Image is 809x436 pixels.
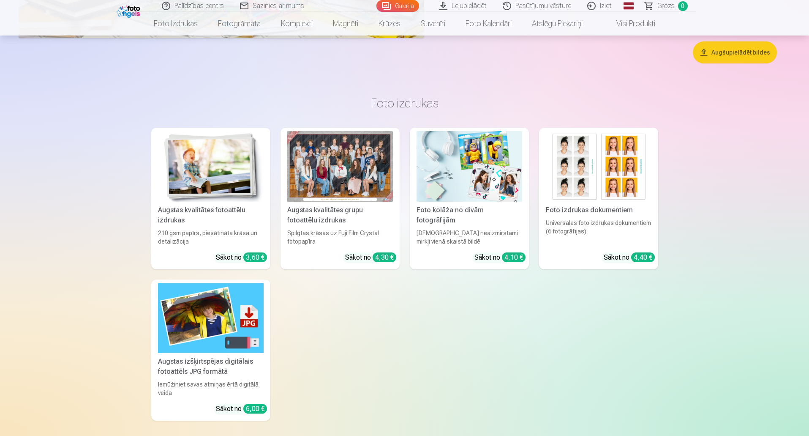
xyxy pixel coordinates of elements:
[155,205,267,225] div: Augstas kvalitātes fotoattēlu izdrukas
[502,252,526,262] div: 4,10 €
[151,280,270,421] a: Augstas izšķirtspējas digitālais fotoattēls JPG formātāAugstas izšķirtspējas digitālais fotoattēl...
[593,12,665,36] a: Visi produkti
[323,12,368,36] a: Magnēti
[474,252,526,263] div: Sākot no
[542,205,655,215] div: Foto izdrukas dokumentiem
[693,41,777,63] button: Augšupielādēt bildes
[243,404,267,414] div: 6,00 €
[410,128,529,269] a: Foto kolāža no divām fotogrāfijāmFoto kolāža no divām fotogrāfijām[DEMOGRAPHIC_DATA] neaizmirstam...
[243,252,267,262] div: 3,60 €
[271,12,323,36] a: Komplekti
[604,252,655,263] div: Sākot no
[284,205,396,225] div: Augstas kvalitātes grupu fotoattēlu izdrukas
[368,12,411,36] a: Krūzes
[542,219,655,246] div: Universālas foto izdrukas dokumentiem (6 fotogrāfijas)
[155,229,267,246] div: 210 gsm papīrs, piesātināta krāsa un detalizācija
[216,404,267,414] div: Sākot no
[284,229,396,246] div: Spilgtas krāsas uz Fuji Film Crystal fotopapīra
[345,252,396,263] div: Sākot no
[151,128,270,269] a: Augstas kvalitātes fotoattēlu izdrukasAugstas kvalitātes fotoattēlu izdrukas210 gsm papīrs, piesā...
[158,131,264,202] img: Augstas kvalitātes fotoattēlu izdrukas
[522,12,593,36] a: Atslēgu piekariņi
[455,12,522,36] a: Foto kalendāri
[539,128,658,269] a: Foto izdrukas dokumentiemFoto izdrukas dokumentiemUniversālas foto izdrukas dokumentiem (6 fotogr...
[216,252,267,263] div: Sākot no
[158,96,651,111] h3: Foto izdrukas
[144,12,208,36] a: Foto izdrukas
[373,252,396,262] div: 4,30 €
[158,283,264,354] img: Augstas izšķirtspējas digitālais fotoattēls JPG formātā
[117,3,142,18] img: /fa1
[417,131,522,202] img: Foto kolāža no divām fotogrāfijām
[155,380,267,397] div: Iemūžiniet savas atmiņas ērtā digitālā veidā
[208,12,271,36] a: Fotogrāmata
[413,205,526,225] div: Foto kolāža no divām fotogrāfijām
[155,356,267,377] div: Augstas izšķirtspējas digitālais fotoattēls JPG formātā
[281,128,400,269] a: Augstas kvalitātes grupu fotoattēlu izdrukasSpilgtas krāsas uz Fuji Film Crystal fotopapīraSākot ...
[631,252,655,262] div: 4,40 €
[678,1,688,11] span: 0
[411,12,455,36] a: Suvenīri
[413,229,526,246] div: [DEMOGRAPHIC_DATA] neaizmirstami mirkļi vienā skaistā bildē
[657,1,675,11] span: Grozs
[546,131,651,202] img: Foto izdrukas dokumentiem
